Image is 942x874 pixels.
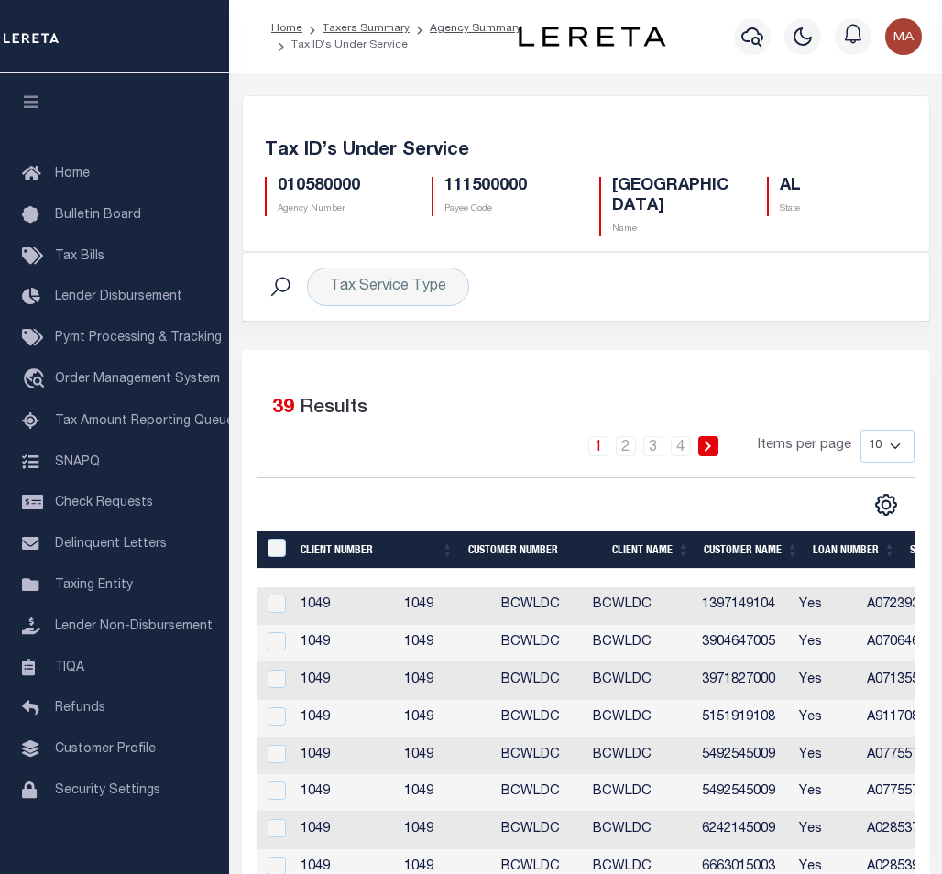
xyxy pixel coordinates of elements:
[695,625,792,662] td: 3904647005
[586,587,695,625] td: BCWLDC
[612,177,739,216] h5: [GEOGRAPHIC_DATA]
[605,531,696,569] th: Client Name: activate to sort column ascending
[805,531,903,569] th: Loan Number: activate to sort column ascending
[55,538,167,551] span: Delinquent Letters
[586,812,695,849] td: BCWLDC
[397,625,494,662] td: 1049
[792,737,860,775] td: Yes
[695,700,792,737] td: 5151919108
[55,373,220,386] span: Order Management System
[586,700,695,737] td: BCWLDC
[758,436,851,456] span: Items per page
[494,737,586,775] td: BCWLDC
[616,436,636,456] a: 2
[397,662,494,700] td: 1049
[695,737,792,775] td: 5492545009
[695,662,792,700] td: 3971827000
[494,812,586,849] td: BCWLDC
[278,177,405,197] h5: 010580000
[586,737,695,775] td: BCWLDC
[271,37,408,53] li: Tax ID’s Under Service
[494,700,586,737] td: BCWLDC
[586,625,695,662] td: BCWLDC
[792,662,860,700] td: Yes
[695,587,792,625] td: 1397149104
[397,587,494,625] td: 1049
[55,332,222,344] span: Pymt Processing & Tracking
[293,625,397,662] td: 1049
[397,700,494,737] td: 1049
[588,436,608,456] a: 1
[780,177,907,197] h5: AL
[792,774,860,812] td: Yes
[612,223,739,236] p: Name
[695,774,792,812] td: 5492545009
[278,202,405,216] p: Agency Number
[792,625,860,662] td: Yes
[307,268,469,306] div: Tax Service Type
[586,662,695,700] td: BCWLDC
[444,177,572,197] h5: 111500000
[293,774,397,812] td: 1049
[461,531,605,569] th: Customer Number
[323,23,410,34] a: Taxers Summary
[22,368,51,392] i: travel_explore
[792,587,860,625] td: Yes
[257,531,294,569] th: &nbsp;
[643,436,663,456] a: 3
[293,531,461,569] th: Client Number: activate to sort column ascending
[55,784,160,797] span: Security Settings
[444,202,572,216] p: Payee Code
[494,662,586,700] td: BCWLDC
[55,661,84,673] span: TIQA
[55,290,182,303] span: Lender Disbursement
[55,455,100,468] span: SNAPQ
[671,436,691,456] a: 4
[397,812,494,849] td: 1049
[265,140,907,162] h5: Tax ID’s Under Service
[494,774,586,812] td: BCWLDC
[300,394,367,423] label: Results
[55,415,234,428] span: Tax Amount Reporting Queue
[397,737,494,775] td: 1049
[792,700,860,737] td: Yes
[55,497,153,509] span: Check Requests
[792,812,860,849] td: Yes
[55,620,213,633] span: Lender Non-Disbursement
[55,209,141,222] span: Bulletin Board
[55,250,104,263] span: Tax Bills
[586,774,695,812] td: BCWLDC
[293,700,397,737] td: 1049
[430,23,521,34] a: Agency Summary
[780,202,907,216] p: State
[55,579,133,592] span: Taxing Entity
[696,531,805,569] th: Customer Name: activate to sort column ascending
[293,587,397,625] td: 1049
[55,743,156,756] span: Customer Profile
[494,625,586,662] td: BCWLDC
[293,812,397,849] td: 1049
[293,662,397,700] td: 1049
[55,168,90,180] span: Home
[293,737,397,775] td: 1049
[885,18,922,55] img: svg+xml;base64,PHN2ZyB4bWxucz0iaHR0cDovL3d3dy53My5vcmcvMjAwMC9zdmciIHBvaW50ZXItZXZlbnRzPSJub25lIi...
[397,774,494,812] td: 1049
[695,812,792,849] td: 6242145009
[519,27,665,47] img: logo-dark.svg
[494,587,586,625] td: BCWLDC
[271,23,302,34] a: Home
[272,399,294,418] span: 39
[55,702,105,715] span: Refunds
